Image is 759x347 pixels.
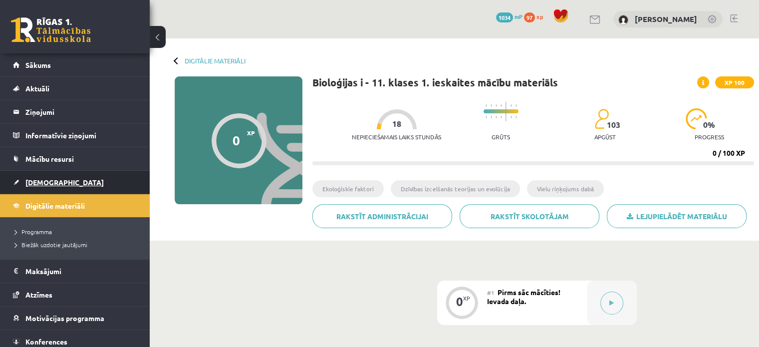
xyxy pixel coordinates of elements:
img: Evelīna Sileniece [618,15,628,25]
img: icon-short-line-57e1e144782c952c97e751825c79c345078a6d821885a25fce030b3d8c18986b.svg [496,104,497,107]
a: Motivācijas programma [13,307,137,330]
span: Pirms sāc mācīties! Ievada daļa. [487,288,560,306]
img: icon-short-line-57e1e144782c952c97e751825c79c345078a6d821885a25fce030b3d8c18986b.svg [486,116,487,118]
span: 0 % [703,120,716,129]
a: Rīgas 1. Tālmācības vidusskola [11,17,91,42]
span: Motivācijas programma [25,314,104,323]
li: Ekoloģiskie faktori [312,180,384,197]
a: Sākums [13,53,137,76]
span: 103 [607,120,620,129]
img: icon-progress-161ccf0a02000e728c5f80fcf4c31c7af3da0e1684b2b1d7c360e028c24a22f1.svg [686,108,707,129]
a: Rakstīt skolotājam [460,204,599,228]
legend: Maksājumi [25,260,137,283]
h1: Bioloģijas i - 11. klases 1. ieskaites mācību materiāls [312,76,558,88]
span: Biežāk uzdotie jautājumi [15,241,87,249]
a: 97 xp [524,12,548,20]
span: Atzīmes [25,290,52,299]
img: icon-short-line-57e1e144782c952c97e751825c79c345078a6d821885a25fce030b3d8c18986b.svg [496,116,497,118]
legend: Informatīvie ziņojumi [25,124,137,147]
li: Dzīvības izcelšanās teorijas un evolūcija [391,180,520,197]
div: 0 [456,297,463,306]
span: [DEMOGRAPHIC_DATA] [25,178,104,187]
span: Programma [15,228,52,236]
span: Konferences [25,337,67,346]
li: Vielu riņķojums dabā [527,180,604,197]
a: Biežāk uzdotie jautājumi [15,240,140,249]
span: Mācību resursi [25,154,74,163]
a: Aktuāli [13,77,137,100]
a: 1034 mP [496,12,522,20]
a: Digitālie materiāli [13,194,137,217]
img: icon-short-line-57e1e144782c952c97e751825c79c345078a6d821885a25fce030b3d8c18986b.svg [510,104,511,107]
span: 1034 [496,12,513,22]
img: icon-short-line-57e1e144782c952c97e751825c79c345078a6d821885a25fce030b3d8c18986b.svg [501,104,502,107]
a: Maksājumi [13,260,137,283]
img: icon-short-line-57e1e144782c952c97e751825c79c345078a6d821885a25fce030b3d8c18986b.svg [510,116,511,118]
p: Nepieciešamais laiks stundās [352,133,441,140]
span: XP [247,129,255,136]
a: [PERSON_NAME] [635,14,697,24]
a: Atzīmes [13,283,137,306]
a: Lejupielādēt materiālu [607,204,747,228]
img: icon-short-line-57e1e144782c952c97e751825c79c345078a6d821885a25fce030b3d8c18986b.svg [515,116,516,118]
p: apgūst [594,133,616,140]
img: icon-short-line-57e1e144782c952c97e751825c79c345078a6d821885a25fce030b3d8c18986b.svg [501,116,502,118]
p: progress [695,133,724,140]
div: 0 [233,133,240,148]
img: icon-short-line-57e1e144782c952c97e751825c79c345078a6d821885a25fce030b3d8c18986b.svg [491,116,492,118]
legend: Ziņojumi [25,100,137,123]
img: icon-short-line-57e1e144782c952c97e751825c79c345078a6d821885a25fce030b3d8c18986b.svg [491,104,492,107]
a: Programma [15,227,140,236]
a: [DEMOGRAPHIC_DATA] [13,171,137,194]
p: Grūts [492,133,510,140]
img: icon-long-line-d9ea69661e0d244f92f715978eff75569469978d946b2353a9bb055b3ed8787d.svg [506,102,506,121]
img: icon-short-line-57e1e144782c952c97e751825c79c345078a6d821885a25fce030b3d8c18986b.svg [515,104,516,107]
a: Digitālie materiāli [185,57,246,64]
span: mP [514,12,522,20]
span: XP 100 [715,76,754,88]
a: Ziņojumi [13,100,137,123]
span: Sākums [25,60,51,69]
span: #1 [487,289,495,297]
div: XP [463,296,470,301]
span: 18 [392,119,401,128]
span: xp [536,12,543,20]
a: Mācību resursi [13,147,137,170]
span: 97 [524,12,535,22]
img: students-c634bb4e5e11cddfef0936a35e636f08e4e9abd3cc4e673bd6f9a4125e45ecb1.svg [594,108,609,129]
span: Aktuāli [25,84,49,93]
img: icon-short-line-57e1e144782c952c97e751825c79c345078a6d821885a25fce030b3d8c18986b.svg [486,104,487,107]
a: Rakstīt administrācijai [312,204,452,228]
a: Informatīvie ziņojumi [13,124,137,147]
span: Digitālie materiāli [25,201,85,210]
